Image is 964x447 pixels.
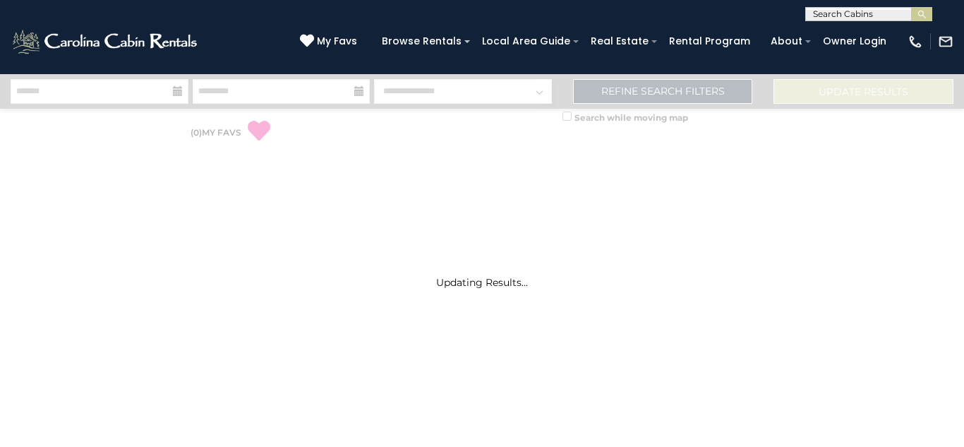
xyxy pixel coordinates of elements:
[11,28,201,56] img: White-1-2.png
[584,30,656,52] a: Real Estate
[317,34,357,49] span: My Favs
[662,30,757,52] a: Rental Program
[375,30,469,52] a: Browse Rentals
[475,30,577,52] a: Local Area Guide
[764,30,809,52] a: About
[300,34,361,49] a: My Favs
[938,34,953,49] img: mail-regular-white.png
[816,30,893,52] a: Owner Login
[908,34,923,49] img: phone-regular-white.png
